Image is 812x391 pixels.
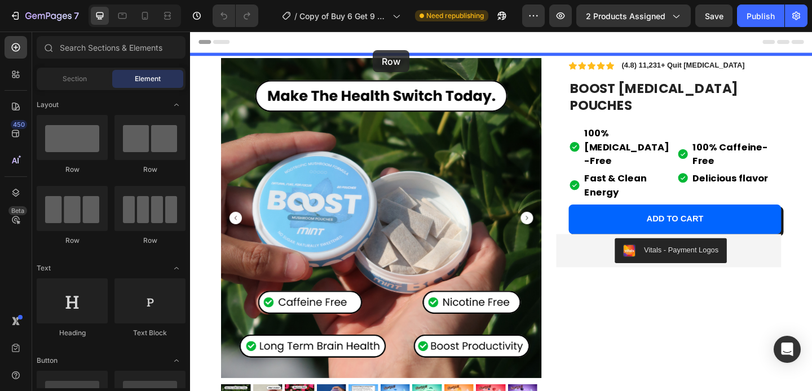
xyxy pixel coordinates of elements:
span: Section [63,74,87,84]
span: 2 products assigned [586,10,665,22]
div: Open Intercom Messenger [774,336,801,363]
p: 7 [74,9,79,23]
div: Undo/Redo [213,5,258,27]
span: Copy of Buy 6 Get 9 Free Draft [299,10,388,22]
span: Toggle open [167,259,186,277]
span: / [294,10,297,22]
span: Layout [37,100,59,110]
span: Need republishing [426,11,484,21]
div: Row [37,165,108,175]
span: Toggle open [167,96,186,114]
div: Row [37,236,108,246]
div: Row [114,165,186,175]
div: Beta [8,206,27,215]
span: Save [705,11,723,21]
button: Publish [737,5,784,27]
span: Button [37,356,58,366]
input: Search Sections & Elements [37,36,186,59]
span: Element [135,74,161,84]
span: Text [37,263,51,273]
button: 2 products assigned [576,5,691,27]
div: Text Block [114,328,186,338]
div: Heading [37,328,108,338]
div: Publish [747,10,775,22]
div: 450 [11,120,27,129]
button: Save [695,5,732,27]
iframe: Design area [190,32,812,391]
div: Row [114,236,186,246]
button: 7 [5,5,84,27]
span: Toggle open [167,352,186,370]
